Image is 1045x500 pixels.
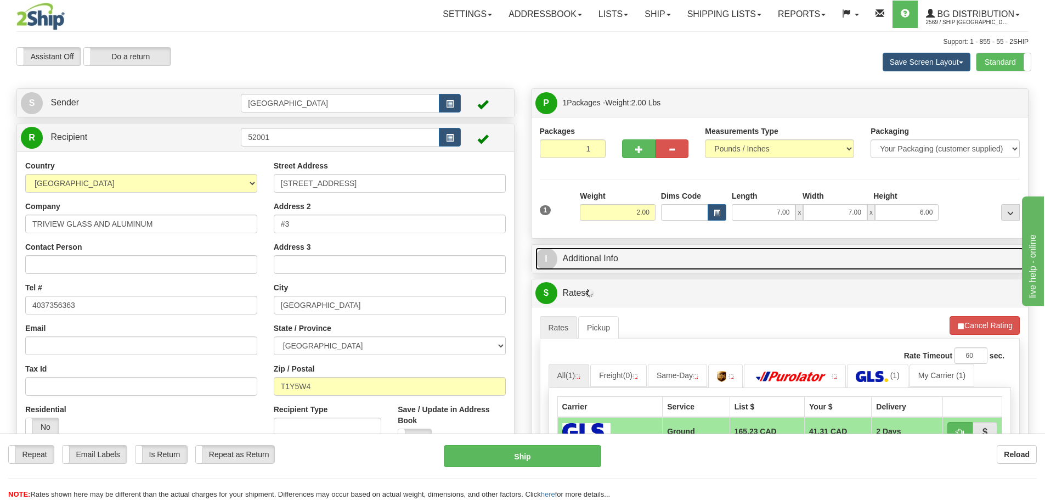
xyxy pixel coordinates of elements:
[16,37,1029,47] div: Support: 1 - 855 - 55 - 2SHIP
[585,289,594,297] img: Progress.gif
[241,128,439,147] input: Recipient Id
[274,363,315,374] label: Zip / Postal
[693,374,698,379] img: tiny_red.gif
[590,364,647,387] a: Freight
[50,132,87,142] span: Recipient
[648,364,707,387] a: Same-Day
[21,127,43,149] span: R
[21,92,241,114] a: S Sender
[563,98,567,107] span: 1
[535,248,1025,270] a: IAdditional Info
[557,396,663,417] th: Carrier
[8,490,30,498] span: NOTE:
[717,371,726,382] img: UPS
[398,429,431,447] label: No
[623,371,632,380] span: (0)
[867,204,875,221] span: x
[832,374,837,379] img: tiny_red.gif
[904,350,952,361] label: Rate Timeout
[730,396,804,417] th: List $
[997,445,1037,464] button: Reload
[732,190,758,201] label: Length
[241,94,439,113] input: Sender Id
[540,126,575,137] label: Packages
[26,418,59,436] label: No
[631,98,646,107] span: 2.00
[25,241,82,252] label: Contact Person
[25,323,46,334] label: Email
[535,92,557,114] span: P
[876,426,901,437] span: 2 Days
[605,98,660,107] span: Weight:
[728,374,734,379] img: tiny_red.gif
[50,98,79,107] span: Sender
[444,445,601,467] button: Ship
[63,446,127,463] label: Email Labels
[705,126,778,137] label: Measurements Type
[535,282,1025,305] a: $Rates
[805,396,872,417] th: Your $
[549,364,590,387] a: All
[1001,204,1020,221] div: ...
[535,282,557,304] span: $
[648,98,661,107] span: Lbs
[910,364,974,387] a: My Carrier
[8,7,101,20] div: live help - online
[274,160,328,171] label: Street Address
[274,201,311,212] label: Address 2
[990,350,1004,361] label: sec.
[16,3,65,30] img: logo2569.jpg
[950,316,1020,335] button: Cancel Rating
[540,316,578,339] a: Rates
[535,92,1025,114] a: P 1Packages -Weight:2.00 Lbs
[9,446,54,463] label: Repeat
[535,248,557,270] span: I
[25,363,47,374] label: Tax Id
[935,9,1014,19] span: BG Distribution
[890,371,900,380] span: (1)
[661,190,701,201] label: Dims Code
[274,404,328,415] label: Recipient Type
[663,396,730,417] th: Service
[398,404,505,426] label: Save / Update in Address Book
[25,160,55,171] label: Country
[580,190,605,201] label: Weight
[25,404,66,415] label: Residential
[196,446,274,463] label: Repeat as Return
[135,446,187,463] label: Is Return
[795,204,803,221] span: x
[926,17,1008,28] span: 2569 / Ship [GEOGRAPHIC_DATA]
[871,126,909,137] label: Packaging
[274,174,506,193] input: Enter a location
[274,323,331,334] label: State / Province
[856,371,888,382] img: GLS Canada
[540,205,551,215] span: 1
[566,371,575,380] span: (1)
[730,417,804,446] td: 165.23 CAD
[873,190,897,201] label: Height
[541,490,555,498] a: here
[274,282,288,293] label: City
[590,1,636,28] a: Lists
[679,1,770,28] a: Shipping lists
[1004,450,1030,459] b: Reload
[872,396,943,417] th: Delivery
[563,92,661,114] span: Packages -
[21,126,217,149] a: R Recipient
[918,1,1028,28] a: BG Distribution 2569 / Ship [GEOGRAPHIC_DATA]
[956,371,965,380] span: (1)
[575,374,580,379] img: tiny_red.gif
[84,48,171,65] label: Do a return
[1020,194,1044,306] iframe: chat widget
[663,417,730,446] td: Ground
[500,1,590,28] a: Addressbook
[21,92,43,114] span: S
[632,374,638,379] img: tiny_red.gif
[25,282,42,293] label: Tel #
[25,201,60,212] label: Company
[17,48,81,65] label: Assistant Off
[883,53,970,71] button: Save Screen Layout
[578,316,619,339] a: Pickup
[803,190,824,201] label: Width
[562,423,611,440] img: GLS Canada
